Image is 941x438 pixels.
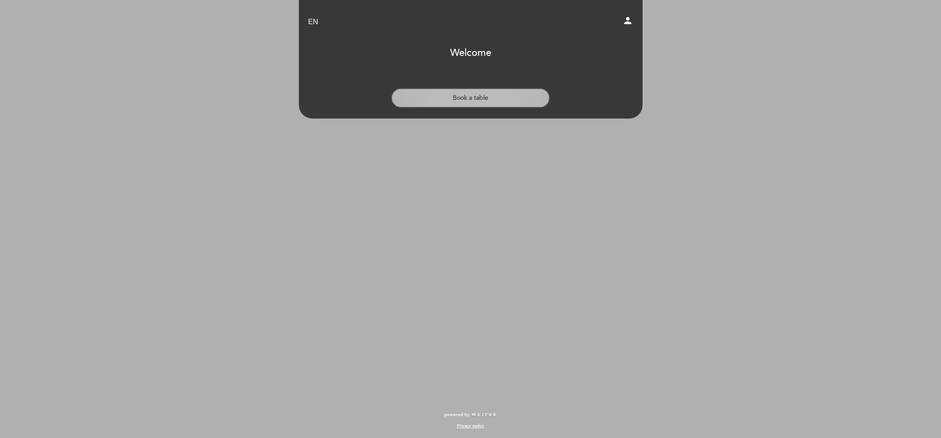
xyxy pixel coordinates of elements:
[472,413,497,417] img: MEITRE
[415,10,527,34] a: Fan - [GEOGRAPHIC_DATA]
[444,412,469,418] span: powered by
[450,48,491,59] h1: Welcome
[457,423,484,429] a: Privacy policy
[444,412,497,418] a: powered by
[622,15,633,29] button: person
[622,15,633,26] i: person
[391,88,550,108] button: Book a table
